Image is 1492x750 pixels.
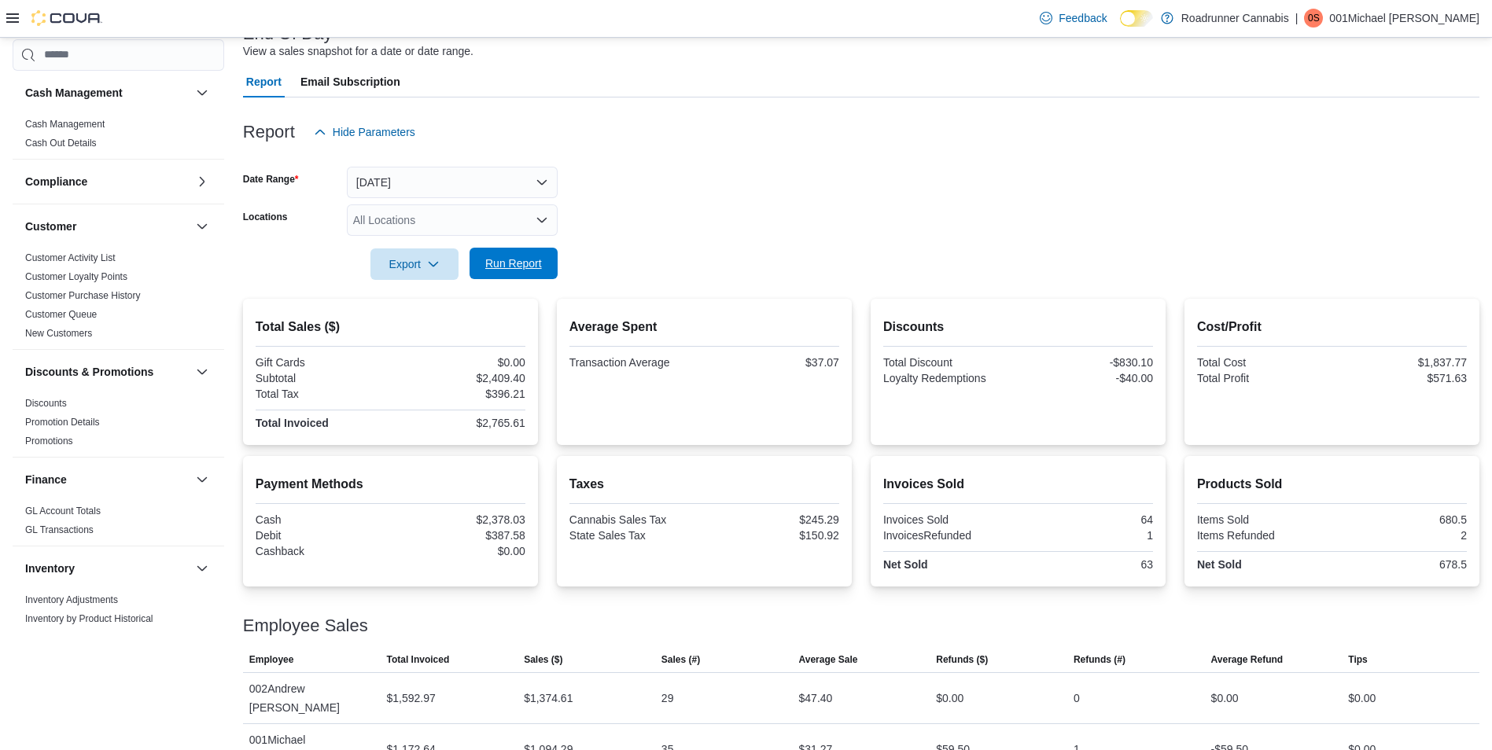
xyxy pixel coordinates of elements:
[386,689,435,708] div: $1,592.97
[661,689,674,708] div: 29
[569,513,702,526] div: Cannabis Sales Tax
[370,248,459,280] button: Export
[707,529,839,542] div: $150.92
[25,174,190,189] button: Compliance
[393,356,525,369] div: $0.00
[1295,9,1299,28] p: |
[380,248,449,280] span: Export
[1348,653,1367,666] span: Tips
[25,472,67,487] h3: Finance
[193,217,212,236] button: Customer
[25,309,97,320] a: Customer Queue
[25,289,141,302] span: Customer Purchase History
[25,290,141,301] a: Customer Purchase History
[524,689,573,708] div: $1,374.61
[569,475,839,494] h2: Taxes
[25,219,190,234] button: Customer
[386,653,449,666] span: Total Invoiced
[883,372,1015,384] div: Loyalty Redemptions
[25,308,97,321] span: Customer Queue
[193,470,212,489] button: Finance
[883,356,1015,369] div: Total Discount
[470,248,558,279] button: Run Report
[1074,689,1080,708] div: 0
[1335,356,1467,369] div: $1,837.77
[243,616,368,635] h3: Employee Sales
[13,248,224,349] div: Customer
[25,398,67,409] a: Discounts
[25,594,118,605] a: Inventory Adjustments
[936,653,988,666] span: Refunds ($)
[1211,689,1239,708] div: $0.00
[883,529,1015,542] div: InvoicesRefunded
[1021,558,1153,571] div: 63
[31,10,102,26] img: Cova
[25,119,105,130] a: Cash Management
[1033,2,1113,34] a: Feedback
[25,561,75,576] h3: Inventory
[256,372,388,384] div: Subtotal
[13,394,224,457] div: Discounts & Promotions
[25,327,92,340] span: New Customers
[569,529,702,542] div: State Sales Tax
[661,653,700,666] span: Sales (#)
[25,416,100,428] span: Promotion Details
[883,318,1153,336] h2: Discounts
[1021,372,1153,384] div: -$40.00
[25,631,123,644] span: Inventory Count Details
[333,124,415,140] span: Hide Parameters
[13,115,224,159] div: Cash Management
[707,513,839,526] div: $245.29
[393,372,525,384] div: $2,409.40
[193,172,212,191] button: Compliance
[25,632,123,643] a: Inventory Count Details
[883,475,1153,494] h2: Invoices Sold
[25,613,153,624] a: Inventory by Product Historical
[393,388,525,400] div: $396.21
[25,252,116,263] a: Customer Activity List
[256,388,388,400] div: Total Tax
[256,529,388,542] div: Debit
[1197,318,1467,336] h2: Cost/Profit
[193,362,212,381] button: Discounts & Promotions
[256,356,388,369] div: Gift Cards
[25,561,190,576] button: Inventory
[799,689,833,708] div: $47.40
[25,174,87,189] h3: Compliance
[1197,356,1329,369] div: Total Cost
[243,211,288,223] label: Locations
[1074,653,1125,666] span: Refunds (#)
[1120,27,1121,28] span: Dark Mode
[1348,689,1376,708] div: $0.00
[25,397,67,410] span: Discounts
[569,318,839,336] h2: Average Spent
[243,43,473,60] div: View a sales snapshot for a date or date range.
[1021,513,1153,526] div: 64
[25,328,92,339] a: New Customers
[249,653,294,666] span: Employee
[524,653,562,666] span: Sales ($)
[1197,558,1242,571] strong: Net Sold
[1021,356,1153,369] div: -$830.10
[569,356,702,369] div: Transaction Average
[25,85,190,101] button: Cash Management
[25,417,100,428] a: Promotion Details
[25,271,127,282] a: Customer Loyalty Points
[25,270,127,283] span: Customer Loyalty Points
[1329,9,1479,28] p: 001Michael [PERSON_NAME]
[707,356,839,369] div: $37.07
[799,653,858,666] span: Average Sale
[536,214,548,226] button: Open list of options
[25,436,73,447] a: Promotions
[1120,10,1153,27] input: Dark Mode
[13,502,224,546] div: Finance
[256,545,388,557] div: Cashback
[1335,372,1467,384] div: $571.63
[246,66,282,97] span: Report
[25,594,118,606] span: Inventory Adjustments
[883,558,928,571] strong: Net Sold
[25,364,190,380] button: Discounts & Promotions
[936,689,963,708] div: $0.00
[256,475,525,494] h2: Payment Methods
